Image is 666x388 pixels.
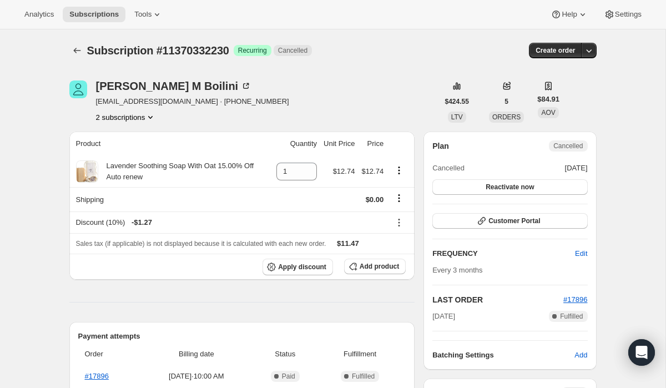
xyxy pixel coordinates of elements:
[432,350,574,361] h6: Batching Settings
[574,350,587,361] span: Add
[96,96,289,107] span: [EMAIL_ADDRESS][DOMAIN_NAME] · [PHONE_NUMBER]
[69,132,274,156] th: Product
[492,113,521,121] span: ORDERS
[536,46,575,55] span: Create order
[69,43,85,58] button: Subscriptions
[498,94,515,109] button: 5
[358,132,387,156] th: Price
[432,294,563,305] h2: LAST ORDER
[18,7,60,22] button: Analytics
[451,113,463,121] span: LTV
[563,295,587,304] a: #17896
[560,312,583,321] span: Fulfilled
[597,7,648,22] button: Settings
[432,266,482,274] span: Every 3 months
[320,132,358,156] th: Unit Price
[63,7,125,22] button: Subscriptions
[438,94,476,109] button: $424.55
[278,263,326,271] span: Apply discount
[544,7,594,22] button: Help
[238,46,267,55] span: Recurring
[504,97,508,106] span: 5
[628,339,655,366] div: Open Intercom Messenger
[333,167,355,175] span: $12.74
[69,10,119,19] span: Subscriptions
[360,262,399,271] span: Add product
[85,372,109,380] a: #17896
[76,240,326,248] span: Sales tax (if applicable) is not displayed because it is calculated with each new order.
[541,109,555,117] span: AOV
[352,372,375,381] span: Fulfilled
[96,80,252,92] div: [PERSON_NAME] M Boilini
[263,259,333,275] button: Apply discount
[76,217,384,228] div: Discount (10%)
[537,94,559,105] span: $84.91
[78,342,140,366] th: Order
[256,349,314,360] span: Status
[432,163,465,174] span: Cancelled
[568,245,594,263] button: Edit
[432,213,587,229] button: Customer Portal
[69,80,87,98] span: Margaret M Boilini
[432,140,449,152] h2: Plan
[134,10,152,19] span: Tools
[553,142,583,150] span: Cancelled
[390,164,408,177] button: Product actions
[282,372,295,381] span: Paid
[432,248,575,259] h2: FREQUENCY
[575,248,587,259] span: Edit
[78,331,406,342] h2: Payment attempts
[366,195,384,204] span: $0.00
[321,349,399,360] span: Fulfillment
[529,43,582,58] button: Create order
[69,187,274,211] th: Shipping
[24,10,54,19] span: Analytics
[76,160,98,183] img: product img
[486,183,534,192] span: Reactivate now
[96,112,157,123] button: Product actions
[143,371,249,382] span: [DATE] · 10:00 AM
[563,294,587,305] button: #17896
[337,239,359,248] span: $11.47
[87,44,229,57] span: Subscription #11370332230
[488,216,540,225] span: Customer Portal
[445,97,469,106] span: $424.55
[143,349,249,360] span: Billing date
[128,7,169,22] button: Tools
[562,10,577,19] span: Help
[615,10,642,19] span: Settings
[432,179,587,195] button: Reactivate now
[565,163,588,174] span: [DATE]
[98,160,270,183] div: Lavender Soothing Soap With Oat 15.00% Off Auto renew
[361,167,384,175] span: $12.74
[273,132,320,156] th: Quantity
[432,311,455,322] span: [DATE]
[132,217,152,228] span: - $1.27
[344,259,406,274] button: Add product
[390,192,408,204] button: Shipping actions
[278,46,307,55] span: Cancelled
[568,346,594,364] button: Add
